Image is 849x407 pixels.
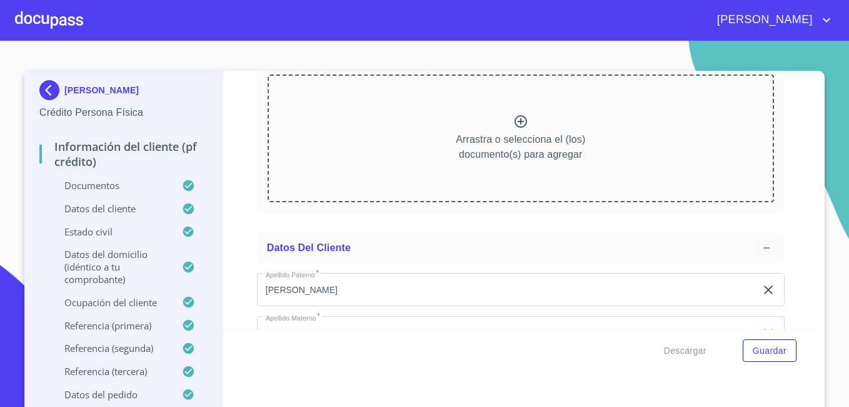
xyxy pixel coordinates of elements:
p: Referencia (tercera) [39,365,182,378]
p: [PERSON_NAME] [64,85,139,95]
p: Ocupación del Cliente [39,296,182,309]
p: Documentos [39,179,182,192]
button: Guardar [743,339,796,363]
span: Datos del cliente [267,242,351,253]
img: Docupass spot blue [39,80,64,100]
button: account of current user [708,10,834,30]
button: Descargar [659,339,711,363]
p: Crédito Persona Física [39,105,208,120]
p: Datos del cliente [39,202,182,215]
p: Arrastra o selecciona el (los) documento(s) para agregar [456,132,585,162]
p: Estado Civil [39,225,182,238]
p: Datos del domicilio (idéntico a tu comprobante) [39,248,182,286]
button: clear input [761,326,776,341]
span: Descargar [664,343,706,359]
div: [PERSON_NAME] [39,80,208,105]
p: Referencia (segunda) [39,342,182,354]
p: Datos del pedido [39,388,182,401]
span: [PERSON_NAME] [708,10,819,30]
p: Información del cliente (PF crédito) [39,139,208,169]
button: clear input [761,282,776,297]
div: Datos del cliente [257,233,785,263]
span: Guardar [753,343,786,359]
p: Referencia (primera) [39,319,182,332]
